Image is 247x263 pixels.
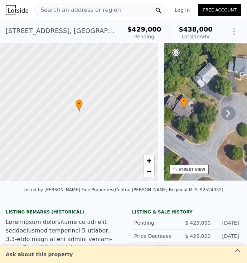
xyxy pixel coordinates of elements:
span: • [180,98,188,104]
span: • [76,100,83,107]
div: • [180,97,188,109]
div: LISTING & SALE HISTORY [132,209,241,216]
img: Lotside [6,5,28,15]
a: Zoom in [144,155,154,166]
a: Free Account [198,4,241,16]
span: $438,000 [179,25,213,33]
button: Show Options [227,24,241,39]
div: Ask about this property [1,251,77,258]
div: Pending [127,33,161,40]
div: Loremipsum dolorsitame co adi elit seddoeiusmod temporinci 5-utlabor, 3.3-etdo magn al eni admini... [6,218,115,252]
a: Zoom out [144,166,154,177]
div: Listing Remarks (Historical) [6,209,115,215]
div: Lotside ARV [179,33,213,40]
span: Search an address or region [35,6,121,14]
div: Listed by [PERSON_NAME] Fine Properties (Central [PERSON_NAME] Regional MLS #2524352) [24,187,224,192]
span: $ 429,000 [185,220,210,226]
div: [DATE] [217,233,239,240]
div: STREET VIEW [179,167,205,172]
a: Log In [166,6,198,14]
span: $429,000 [127,25,161,33]
div: • [76,99,83,112]
div: Price Decrease [134,233,179,240]
div: [STREET_ADDRESS] , [GEOGRAPHIC_DATA] , VA 23831 [6,26,116,36]
span: − [146,167,151,176]
span: + [146,156,151,165]
span: $ 429,000 [185,233,210,239]
div: Pending [134,219,179,226]
div: [DATE] [217,219,239,226]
